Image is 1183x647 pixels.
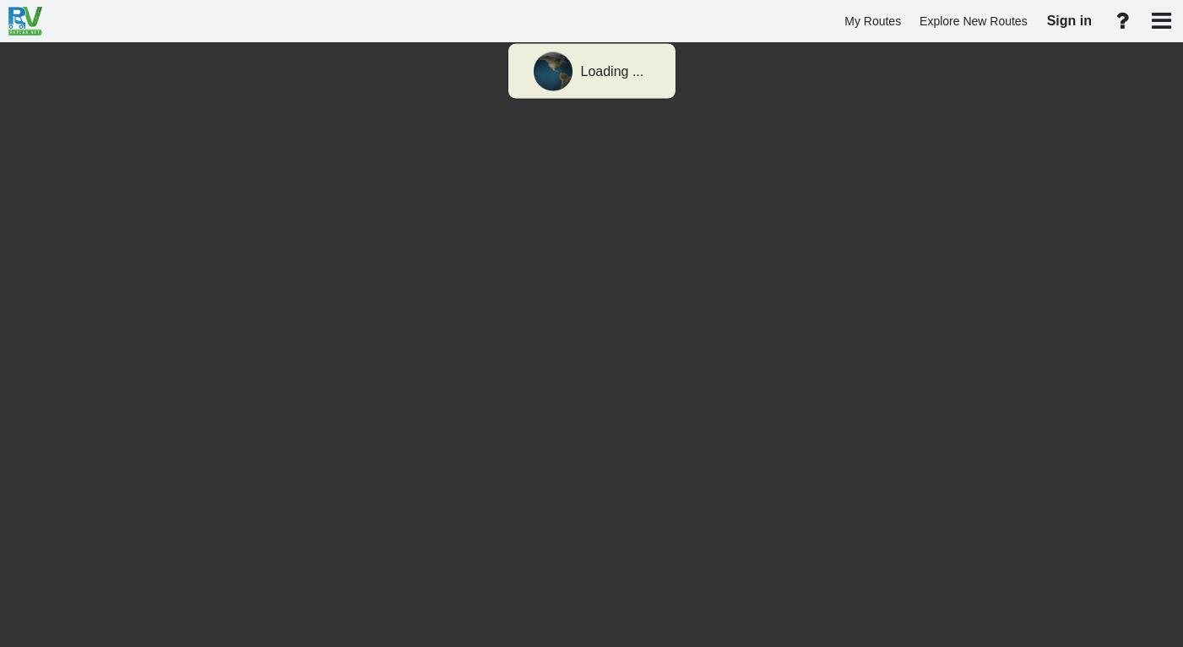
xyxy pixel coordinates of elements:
span: Explore New Routes [920,14,1028,28]
div: Loading ... [581,63,644,82]
img: RvPlanetLogo.png [8,7,42,35]
a: My Routes [837,5,909,38]
span: My Routes [844,14,901,28]
a: Sign in [1039,3,1099,39]
span: Sign in [1047,14,1092,28]
a: Explore New Routes [912,5,1035,38]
